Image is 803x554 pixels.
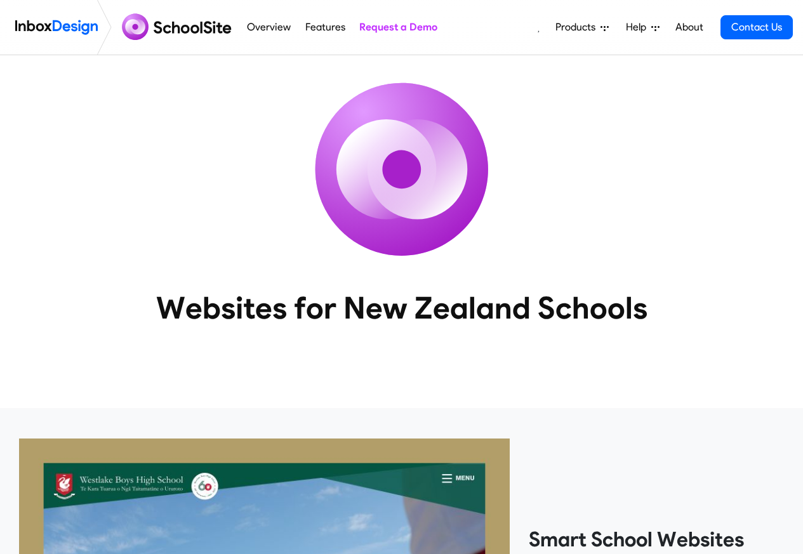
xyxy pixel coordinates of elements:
[555,20,601,35] span: Products
[720,15,793,39] a: Contact Us
[355,15,441,40] a: Request a Demo
[302,15,348,40] a: Features
[672,15,707,40] a: About
[626,20,651,35] span: Help
[117,12,240,43] img: schoolsite logo
[550,15,614,40] a: Products
[621,15,665,40] a: Help
[529,527,784,552] heading: Smart School Websites
[100,289,703,327] heading: Websites for New Zealand Schools
[244,15,295,40] a: Overview
[288,55,516,284] img: icon_schoolsite.svg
